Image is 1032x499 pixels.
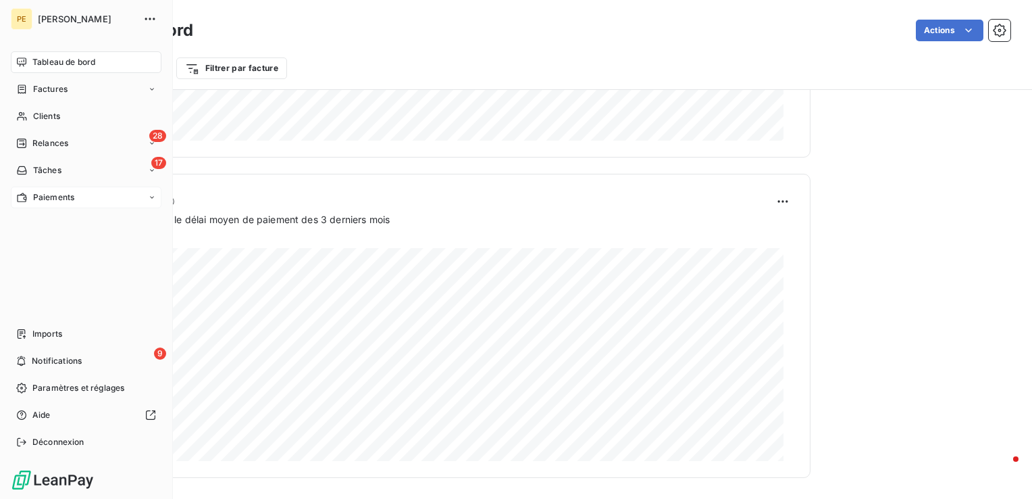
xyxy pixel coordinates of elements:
span: Paiements [33,191,74,204]
span: Relances [32,137,68,149]
img: Logo LeanPay [11,469,95,491]
span: Prévisionnel basé sur le délai moyen de paiement des 3 derniers mois [76,212,390,227]
iframe: Intercom live chat [986,453,1018,485]
span: Tableau de bord [32,56,95,68]
span: Tâches [33,164,61,176]
span: Clients [33,110,60,122]
div: PE [11,8,32,30]
button: Filtrer par facture [176,57,287,79]
span: 9 [154,348,166,360]
button: Actions [916,20,983,41]
span: Notifications [32,355,82,367]
span: 28 [149,130,166,142]
span: Aide [32,409,51,421]
span: Paramètres et réglages [32,382,124,394]
span: Factures [33,83,68,95]
span: [PERSON_NAME] [38,14,135,24]
span: Déconnexion [32,436,84,448]
span: Imports [32,328,62,340]
span: 17 [151,157,166,169]
a: Aide [11,404,161,426]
